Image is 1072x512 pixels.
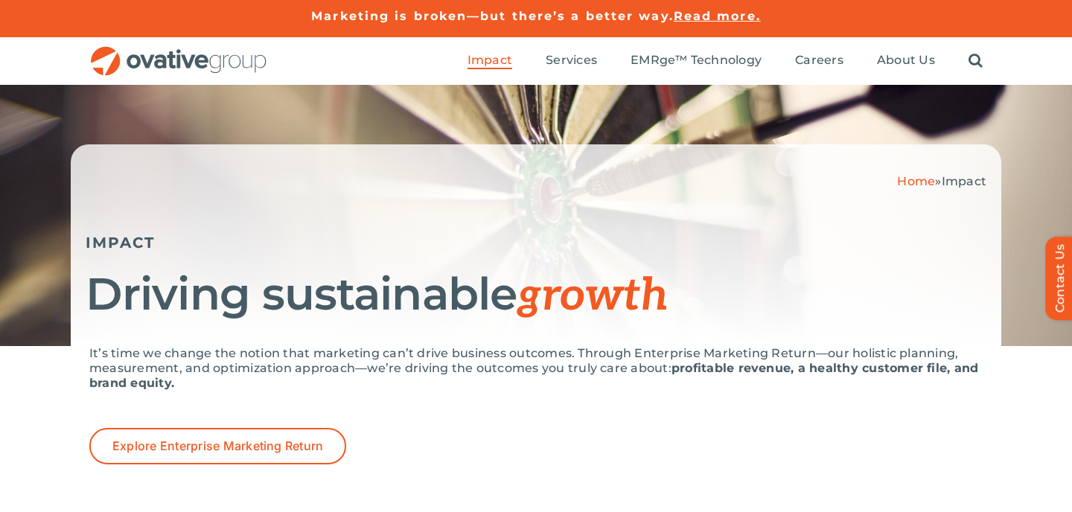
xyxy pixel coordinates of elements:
[546,53,597,69] a: Services
[631,53,762,69] a: EMRge™ Technology
[89,361,978,390] strong: profitable revenue, a healthy customer file, and brand equity.
[674,9,761,23] a: Read more.
[897,174,986,188] span: »
[468,37,983,85] nav: Menu
[795,53,843,68] span: Careers
[546,53,597,68] span: Services
[897,174,935,188] a: Home
[89,428,346,464] a: Explore Enterprise Marketing Return
[89,346,983,391] p: It’s time we change the notion that marketing can’t drive business outcomes. Through Enterprise M...
[631,53,762,68] span: EMRge™ Technology
[942,174,986,188] span: Impact
[311,9,674,23] a: Marketing is broken—but there’s a better way.
[877,53,935,69] a: About Us
[86,270,986,320] h1: Driving sustainable
[468,53,512,69] a: Impact
[468,53,512,68] span: Impact
[877,53,935,68] span: About Us
[517,269,669,323] span: growth
[969,53,983,69] a: Search
[795,53,843,69] a: Careers
[112,439,323,453] span: Explore Enterprise Marketing Return
[86,234,986,252] h5: IMPACT
[89,45,268,59] a: OG_Full_horizontal_RGB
